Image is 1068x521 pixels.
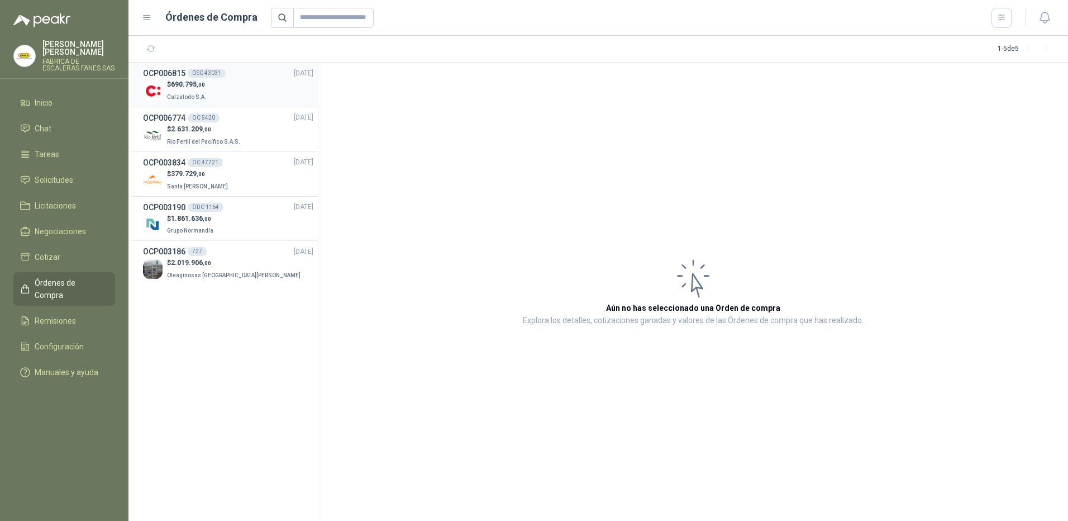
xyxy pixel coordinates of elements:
div: 1 - 5 de 5 [998,40,1055,58]
span: 2.019.906 [171,259,211,267]
h1: Órdenes de Compra [165,10,258,25]
a: Configuración [13,336,115,357]
img: Company Logo [143,126,163,145]
a: Negociaciones [13,221,115,242]
span: [DATE] [294,112,313,123]
a: OCP003190ODC 1164[DATE] Company Logo$1.861.636,00Grupo Normandía [143,201,313,236]
div: ODC 1164 [188,203,223,212]
span: [DATE] [294,157,313,168]
h3: OCP003186 [143,245,185,258]
span: Inicio [35,97,53,109]
p: $ [167,214,216,224]
p: Explora los detalles, cotizaciones ganadas y valores de las Órdenes de compra que has realizado. [523,314,864,328]
span: ,00 [203,216,211,222]
h3: OCP006815 [143,67,185,79]
img: Company Logo [143,170,163,190]
span: ,00 [203,260,211,266]
span: [DATE] [294,68,313,79]
h3: OCP003190 [143,201,185,214]
img: Company Logo [14,45,35,67]
h3: OCP003834 [143,157,185,169]
span: ,00 [197,171,205,177]
a: Inicio [13,92,115,113]
span: 1.861.636 [171,215,211,222]
span: Configuración [35,340,84,353]
span: Órdenes de Compra [35,277,104,301]
span: Remisiones [35,315,76,327]
span: Negociaciones [35,225,86,238]
p: $ [167,79,208,90]
span: ,00 [197,82,205,88]
span: Manuales y ayuda [35,366,98,378]
div: OC 5420 [188,113,220,122]
h3: OCP006774 [143,112,185,124]
a: OCP003834OC 47721[DATE] Company Logo$379.729,00Santa [PERSON_NAME] [143,157,313,192]
h3: Aún no has seleccionado una Orden de compra [606,302,780,314]
img: Company Logo [143,259,163,279]
a: Licitaciones [13,195,115,216]
img: Company Logo [143,81,163,101]
a: Solicitudes [13,169,115,191]
span: Tareas [35,148,59,160]
span: Calzatodo S.A. [167,94,206,100]
span: Grupo Normandía [167,228,213,234]
span: Solicitudes [35,174,73,186]
img: Logo peakr [13,13,70,27]
a: Manuales y ayuda [13,362,115,383]
p: FABRICA DE ESCALERAS FANES SAS [42,58,115,72]
a: Remisiones [13,310,115,331]
span: 690.795 [171,80,205,88]
span: Chat [35,122,51,135]
p: [PERSON_NAME] [PERSON_NAME] [42,40,115,56]
span: 2.631.209 [171,125,211,133]
div: OSC 43031 [188,69,226,78]
p: $ [167,169,230,179]
div: OC 47721 [188,158,223,167]
span: ,00 [203,126,211,132]
p: $ [167,124,242,135]
div: 727 [188,247,207,256]
span: 379.729 [171,170,205,178]
img: Company Logo [143,215,163,234]
span: Santa [PERSON_NAME] [167,183,228,190]
p: $ [167,258,303,268]
span: Rio Fertil del Pacífico S.A.S. [167,139,240,145]
span: Licitaciones [35,200,76,212]
a: OCP006774OC 5420[DATE] Company Logo$2.631.209,00Rio Fertil del Pacífico S.A.S. [143,112,313,147]
a: Chat [13,118,115,139]
span: Cotizar [35,251,60,263]
span: [DATE] [294,202,313,212]
span: [DATE] [294,247,313,257]
a: Cotizar [13,247,115,268]
a: OCP006815OSC 43031[DATE] Company Logo$690.795,00Calzatodo S.A. [143,67,313,102]
a: Órdenes de Compra [13,272,115,306]
a: OCP003186727[DATE] Company Logo$2.019.906,00Oleaginosas [GEOGRAPHIC_DATA][PERSON_NAME] [143,245,313,281]
span: Oleaginosas [GEOGRAPHIC_DATA][PERSON_NAME] [167,272,301,278]
a: Tareas [13,144,115,165]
